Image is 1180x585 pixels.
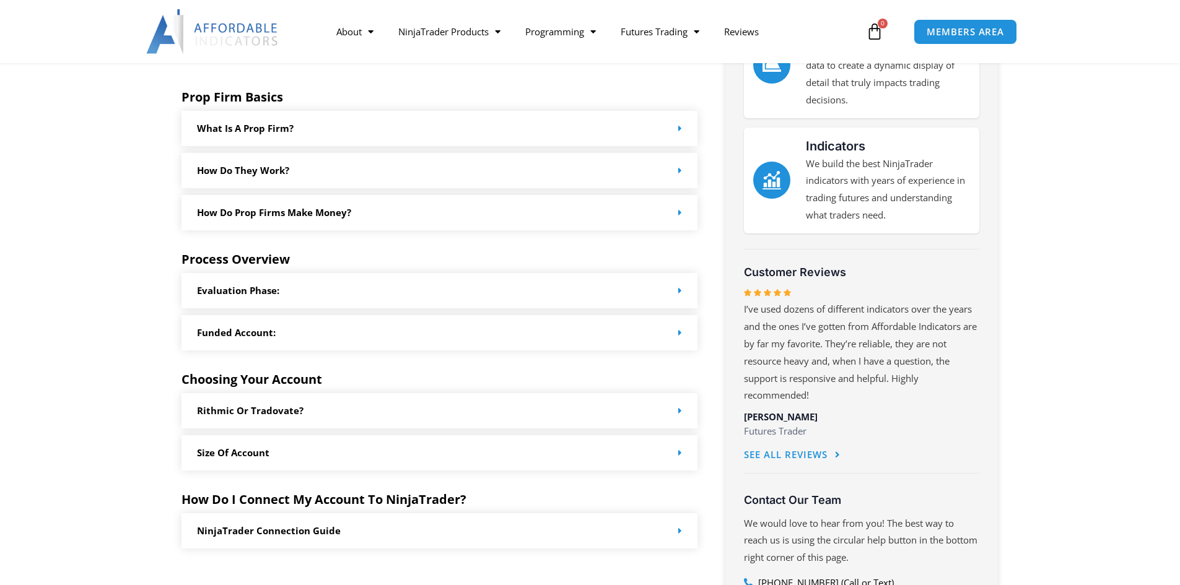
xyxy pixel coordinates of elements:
div: How Do they work? [181,153,698,188]
a: MEMBERS AREA [914,19,1017,45]
h3: Contact Our Team [744,493,979,507]
h5: Choosing Your Account [181,372,698,387]
div: Funded Account: [181,315,698,350]
a: Rithmic or Tradovate? [197,404,304,417]
p: Futures Trader [744,423,979,440]
span: 0 [878,19,888,28]
a: Order Flow [753,46,790,84]
a: Indicators [806,139,865,154]
span: [PERSON_NAME] [744,410,818,423]
span: See All Reviews [744,450,828,459]
p: The Impact Order Flow analyzes tick data to create a dynamic display of detail that truly impacts... [806,40,970,108]
div: Size of Account [181,435,698,470]
a: What is a prop firm? [197,122,294,134]
div: What is a prop firm? [181,111,698,146]
h3: Customer Reviews [744,265,979,279]
a: Size of Account [197,446,269,459]
div: NinjaTrader Connection Guide [181,513,698,548]
a: Connection Guides [181,51,262,64]
div: Evaluation Phase: [181,273,698,308]
span: MEMBERS AREA [927,27,1004,37]
a: How do Prop Firms make money? [197,206,351,219]
a: See All Reviews [744,441,841,469]
div: Rithmic or Tradovate? [181,393,698,428]
a: 0 [847,14,902,50]
a: Programming [513,17,608,46]
p: We build the best NinjaTrader indicators with years of experience in trading futures and understa... [806,155,970,224]
a: NinjaTrader Products [386,17,513,46]
a: Futures Trading [608,17,712,46]
a: Evaluation Phase: [197,284,279,297]
a: Reviews [712,17,771,46]
a: About [324,17,386,46]
h5: Process Overview [181,252,698,267]
h5: How Do I Connect My Account To NinjaTrader? [181,492,698,507]
h5: Prop Firm Basics [181,90,698,105]
a: How Do they work? [197,164,289,176]
nav: Menu [324,17,863,46]
a: Funded Account: [197,326,276,339]
a: Indicators [753,162,790,199]
div: How do Prop Firms make money? [181,195,698,230]
img: LogoAI | Affordable Indicators – NinjaTrader [146,9,279,54]
a: NinjaTrader Connection Guide [197,524,341,537]
p: I’ve used dozens of different indicators over the years and the ones I’ve gotten from Affordable ... [744,301,979,404]
p: We would love to hear from you! The best way to reach us is using the circular help button in the... [744,515,979,567]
